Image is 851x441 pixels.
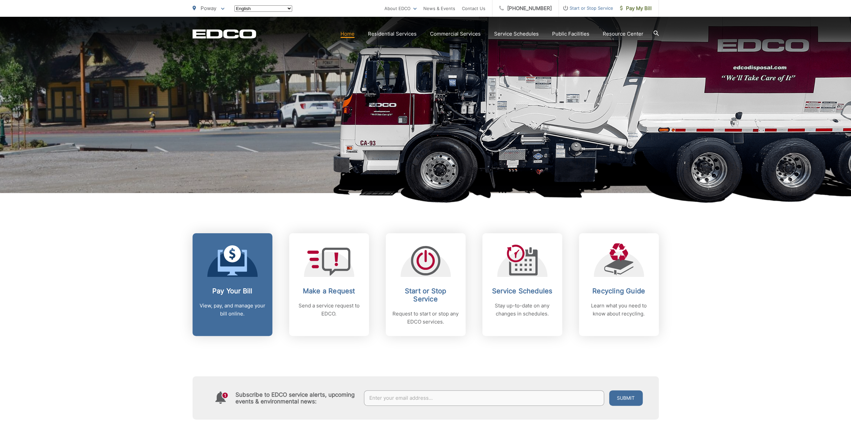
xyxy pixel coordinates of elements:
p: Send a service request to EDCO. [296,302,362,318]
span: Poway [201,5,216,11]
a: Resource Center [603,30,643,38]
h2: Make a Request [296,287,362,295]
a: News & Events [423,4,455,12]
a: Pay Your Bill View, pay, and manage your bill online. [193,233,272,336]
button: Submit [609,390,643,406]
h2: Start or Stop Service [392,287,459,303]
input: Enter your email address... [364,390,604,406]
h4: Subscribe to EDCO service alerts, upcoming events & environmental news: [235,391,358,405]
h2: Recycling Guide [586,287,652,295]
a: Home [340,30,355,38]
a: Commercial Services [430,30,481,38]
a: Service Schedules Stay up-to-date on any changes in schedules. [482,233,562,336]
select: Select a language [234,5,292,12]
p: Learn what you need to know about recycling. [586,302,652,318]
a: Make a Request Send a service request to EDCO. [289,233,369,336]
a: Recycling Guide Learn what you need to know about recycling. [579,233,659,336]
h2: Pay Your Bill [199,287,266,295]
p: Request to start or stop any EDCO services. [392,310,459,326]
a: About EDCO [384,4,417,12]
a: Contact Us [462,4,485,12]
span: Pay My Bill [620,4,652,12]
p: Stay up-to-date on any changes in schedules. [489,302,555,318]
a: EDCD logo. Return to the homepage. [193,29,256,39]
a: Service Schedules [494,30,539,38]
a: Public Facilities [552,30,589,38]
a: Residential Services [368,30,417,38]
p: View, pay, and manage your bill online. [199,302,266,318]
h2: Service Schedules [489,287,555,295]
